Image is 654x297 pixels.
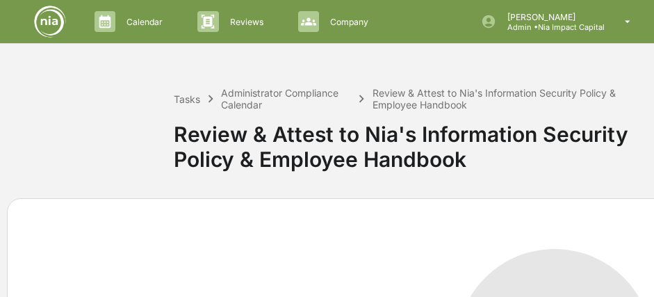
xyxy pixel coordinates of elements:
[219,17,270,27] p: Reviews
[115,17,170,27] p: Calendar
[319,17,375,27] p: Company
[174,111,647,172] div: Review & Attest to Nia's Information Security Policy & Employee Handbook
[496,22,605,32] p: Admin • Nia Impact Capital
[174,93,200,105] div: Tasks
[496,12,605,22] p: [PERSON_NAME]
[221,87,351,111] div: Administrator Compliance Calendar
[373,87,647,111] div: Review & Attest to Nia's Information Security Policy & Employee Handbook
[33,5,67,38] img: logo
